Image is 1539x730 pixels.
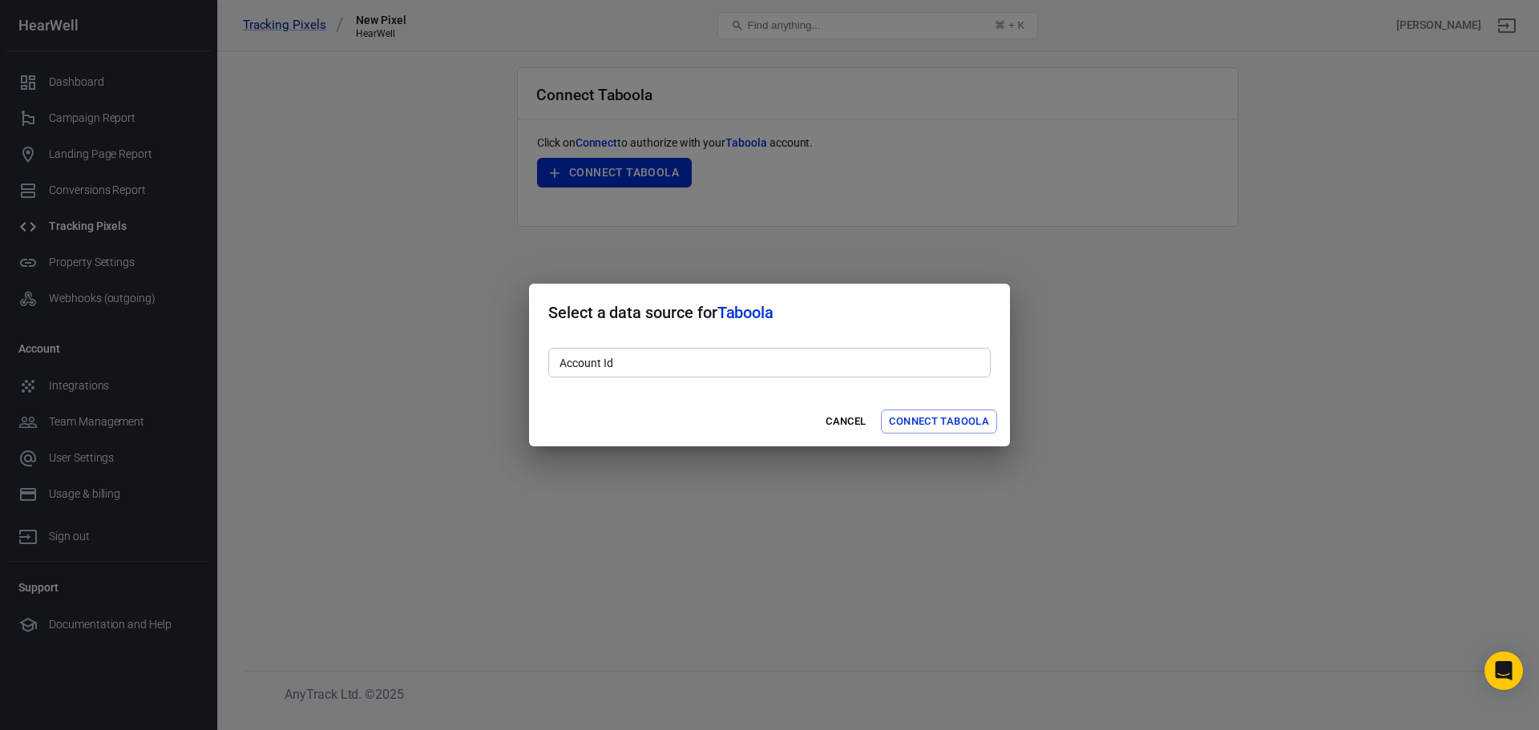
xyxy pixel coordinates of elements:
[548,348,991,377] input: 123456
[1484,651,1523,690] div: Open Intercom Messenger
[881,409,997,434] button: Connect Taboola
[717,303,774,322] span: Taboola
[529,284,1010,341] h2: Select a data source for
[820,409,871,434] button: Cancel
